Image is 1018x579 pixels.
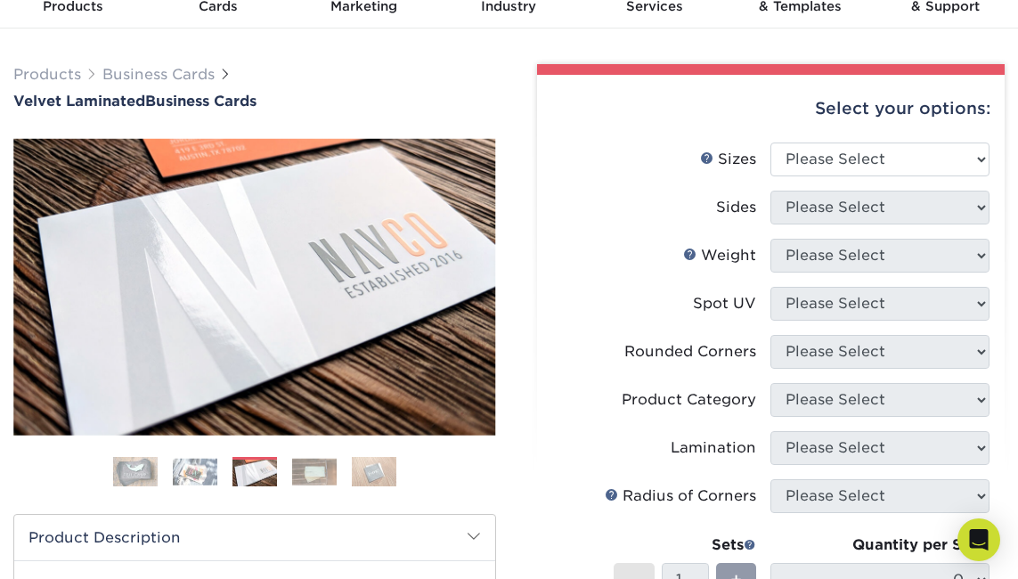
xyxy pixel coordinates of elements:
div: Sizes [700,149,756,170]
div: Sides [716,197,756,218]
div: Radius of Corners [605,485,756,507]
div: Lamination [671,437,756,459]
div: Quantity per Set [770,534,989,556]
span: Velvet Laminated [13,93,145,110]
div: Sets [614,534,756,556]
div: Product Category [622,389,756,411]
a: Products [13,66,81,83]
img: Business Cards 04 [292,458,337,485]
iframe: Google Customer Reviews [4,525,151,573]
h2: Product Description [14,515,495,560]
img: Business Cards 03 [232,460,277,487]
a: Business Cards [102,66,215,83]
img: Business Cards 02 [173,458,217,485]
img: Business Cards 05 [352,456,396,487]
div: Select your options: [551,75,991,143]
div: Spot UV [693,293,756,314]
img: Business Cards 01 [113,450,158,494]
div: Open Intercom Messenger [957,518,1000,561]
a: Velvet LaminatedBusiness Cards [13,93,496,110]
h1: Business Cards [13,93,496,110]
img: Velvet Laminated 03 [13,139,496,436]
div: Rounded Corners [624,341,756,363]
div: Weight [683,245,756,266]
